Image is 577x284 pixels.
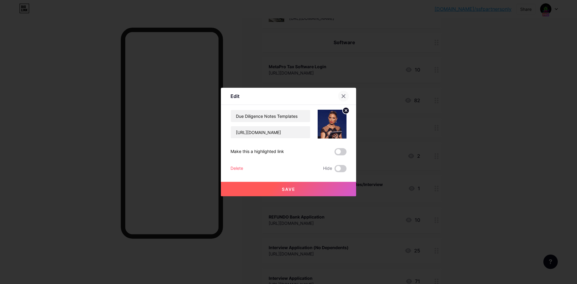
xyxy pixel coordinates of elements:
[318,110,347,139] img: link_thumbnail
[230,165,243,172] div: Delete
[230,93,240,100] div: Edit
[282,187,295,192] span: Save
[231,110,310,122] input: Title
[221,182,356,196] button: Save
[230,148,284,155] div: Make this a highlighted link
[323,165,332,172] span: Hide
[231,126,310,138] input: URL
